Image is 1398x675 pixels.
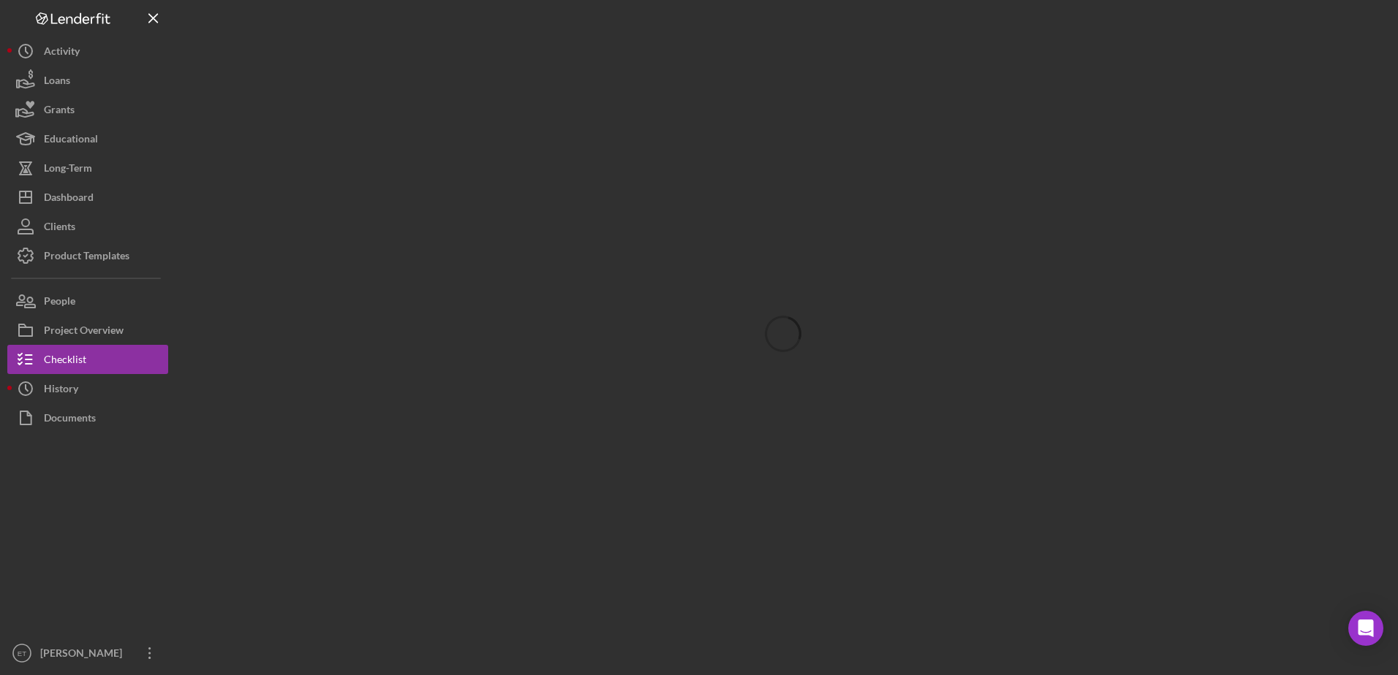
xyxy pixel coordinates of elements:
button: Activity [7,37,168,66]
button: People [7,286,168,316]
button: Product Templates [7,241,168,270]
div: History [44,374,78,407]
button: Educational [7,124,168,153]
div: [PERSON_NAME] [37,638,132,671]
div: Project Overview [44,316,124,348]
button: Loans [7,66,168,95]
div: Activity [44,37,80,69]
div: Checklist [44,345,86,378]
button: Grants [7,95,168,124]
div: Loans [44,66,70,99]
div: Product Templates [44,241,129,274]
div: People [44,286,75,319]
button: History [7,374,168,403]
button: Clients [7,212,168,241]
div: Clients [44,212,75,245]
button: ET[PERSON_NAME] [7,638,168,668]
text: ET [18,649,26,657]
div: Grants [44,95,75,128]
button: Dashboard [7,183,168,212]
div: Dashboard [44,183,94,216]
button: Project Overview [7,316,168,345]
button: Documents [7,403,168,432]
button: Long-Term [7,153,168,183]
div: Long-Term [44,153,92,186]
div: Educational [44,124,98,157]
div: Open Intercom Messenger [1348,611,1383,646]
div: Documents [44,403,96,436]
button: Checklist [7,345,168,374]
